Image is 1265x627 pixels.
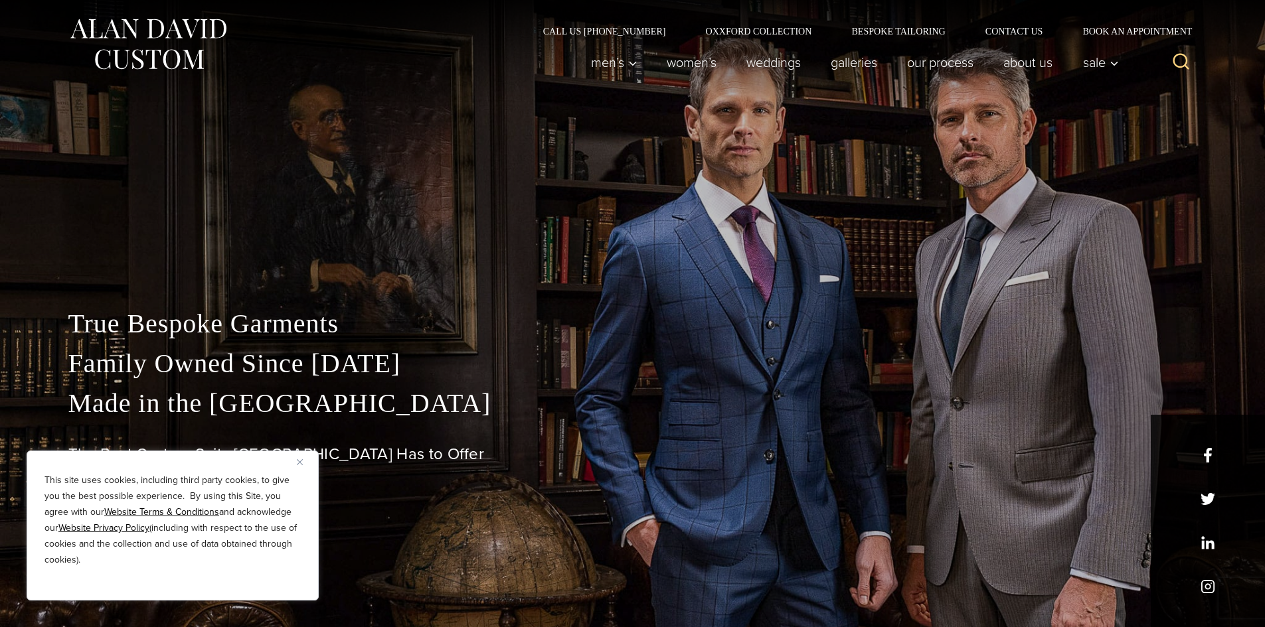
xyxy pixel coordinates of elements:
button: View Search Form [1165,46,1197,78]
a: Our Process [892,49,989,76]
p: True Bespoke Garments Family Owned Since [DATE] Made in the [GEOGRAPHIC_DATA] [68,304,1197,423]
button: Close [297,454,313,470]
a: About Us [989,49,1068,76]
nav: Secondary Navigation [523,27,1197,36]
a: Call Us [PHONE_NUMBER] [523,27,686,36]
a: Book an Appointment [1062,27,1197,36]
a: Website Terms & Conditions [104,505,219,519]
h1: The Best Custom Suits [GEOGRAPHIC_DATA] Has to Offer [68,445,1197,464]
a: weddings [732,49,816,76]
a: Oxxford Collection [685,27,831,36]
img: Close [297,459,303,465]
a: Bespoke Tailoring [831,27,965,36]
a: Contact Us [966,27,1063,36]
img: Alan David Custom [68,15,228,74]
span: Sale [1083,56,1119,69]
a: Galleries [816,49,892,76]
p: This site uses cookies, including third party cookies, to give you the best possible experience. ... [44,472,301,568]
a: Women’s [652,49,732,76]
span: Men’s [591,56,637,69]
nav: Primary Navigation [576,49,1126,76]
a: Website Privacy Policy [58,521,149,535]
